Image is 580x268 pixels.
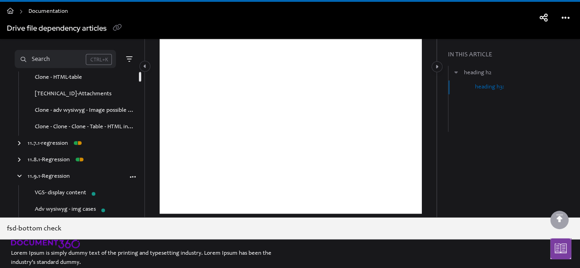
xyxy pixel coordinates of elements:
[7,22,106,35] div: Drive file dependency articles
[7,223,573,234] p: fsd-bottom check
[35,73,82,82] a: Clone - HTML-table
[464,69,492,78] a: heading h2
[11,240,80,249] img: Document360
[558,12,573,27] button: Article more options
[475,83,504,92] a: heading h3:
[28,139,68,148] a: 11.7.1-regression
[448,50,576,60] div: In this article
[86,54,112,65] div: CTRL+K
[11,249,290,268] div: Lorem Ipsum is simply dummy text of the printing and typesetting industry. Lorem Ipsum has been t...
[32,55,50,65] div: Search
[7,5,14,19] a: Home
[15,173,24,181] div: arrow
[35,106,135,115] a: Clone - adv wysiwyg - Image possible cases-HTML
[536,12,551,27] button: Article social sharing
[110,22,125,36] button: Copy link of
[15,50,116,68] button: Search
[35,123,135,132] a: Clone - Clone - Clone - Table - HTML insert controls-11.2.1
[431,61,442,72] button: Category toggle
[139,61,150,72] button: Category toggle
[15,156,24,165] div: arrow
[123,54,134,65] button: Filter
[28,156,70,165] a: 11.8.1-Regression
[35,90,111,99] a: 11.6.1.2-Attachments
[128,172,137,181] button: Article more options
[550,211,569,229] div: scroll to top
[35,189,86,198] a: VGS- display content
[15,140,24,148] div: arrow
[28,172,70,181] a: 11.9.1-Regression
[452,68,460,78] button: arrow
[28,5,68,19] span: Documentation
[128,172,137,181] div: More options
[35,205,96,214] a: Adv wysiwyg - img cases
